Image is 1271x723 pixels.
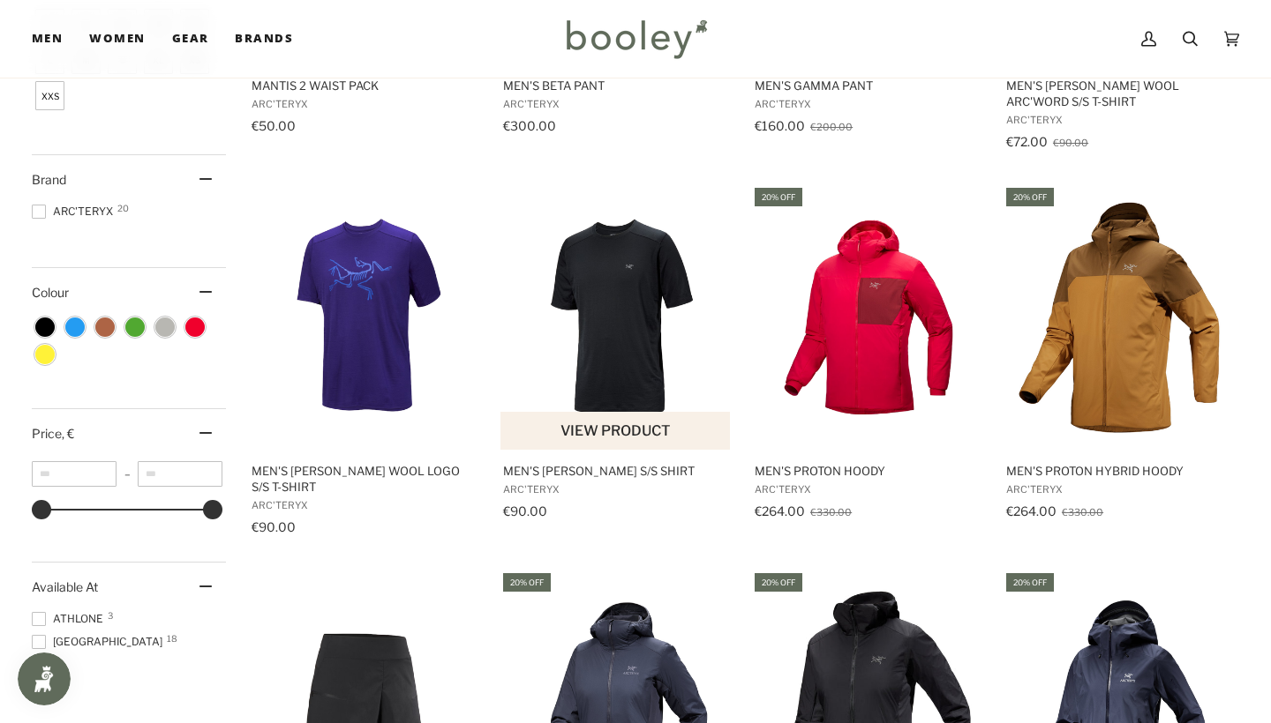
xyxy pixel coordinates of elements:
span: Colour: Brown [95,317,115,337]
img: Arc'teryx Men's Ionia Merino Wool Logo S/S T-Shirt Soulsonic / Electra - Booley Galway [249,202,480,433]
span: Colour: Green [125,317,145,337]
div: 20% off [1006,573,1054,592]
span: €90.00 [503,503,547,518]
span: Arc'teryx [755,98,981,110]
span: Men's Gamma Pant [755,78,981,93]
span: 3 [108,611,113,620]
div: 20% off [755,188,802,206]
span: Gear [172,30,209,48]
span: Arc'teryx [32,204,118,220]
div: 20% off [755,573,802,592]
a: Men's Ionia Merino Wool S/S Shirt [500,185,732,540]
img: Arc'teryx Men's Proton Hoody Heritage - Booley Galway [752,202,983,433]
span: €330.00 [1062,506,1103,518]
iframe: Button to open loyalty program pop-up [18,652,71,705]
span: Arc'teryx [1006,114,1232,126]
span: Arc'teryx [1006,483,1232,496]
span: Colour: Red [185,317,205,337]
span: Men [32,30,63,48]
img: Arc'teryx Men's Proton Hybrid Hoody Yukon / Relic - Booley Galway [1004,202,1235,433]
span: 20 [117,204,129,212]
span: Colour: Black [35,317,55,337]
img: Booley [559,13,713,64]
span: Size: XXS [35,81,64,110]
button: View product [500,412,730,450]
span: Men's [PERSON_NAME] Wool Arc'Word S/S T-Shirt [1006,78,1232,109]
span: Arc'teryx [503,98,729,110]
span: Men's Beta Pant [503,78,729,93]
span: Colour: Grey [155,317,175,337]
div: 20% off [503,573,551,592]
span: Men's [PERSON_NAME] Wool Logo S/S T-Shirt [252,463,478,495]
div: 20% off [1006,188,1054,206]
span: Mantis 2 Waist Pack [252,78,478,93]
span: Colour [32,285,82,300]
span: , € [62,426,74,441]
span: Arc'teryx [755,483,981,496]
span: Women [89,30,145,48]
span: Men's Proton Hybrid Hoody [1006,463,1232,479]
span: €160.00 [755,118,805,133]
span: [GEOGRAPHIC_DATA] [32,634,168,650]
span: €72.00 [1006,134,1048,149]
a: Men's Proton Hoody [752,185,983,540]
span: Men's Proton Hoody [755,463,981,479]
span: 18 [167,634,177,643]
span: €200.00 [810,121,853,133]
span: Brands [235,30,293,48]
span: Arc'teryx [252,98,478,110]
span: €264.00 [755,503,805,518]
a: Men's Ionia Merino Wool Logo S/S T-Shirt [249,185,480,540]
span: €264.00 [1006,503,1057,518]
span: Athlone [32,611,109,627]
span: €90.00 [252,519,296,534]
span: €50.00 [252,118,296,133]
span: €90.00 [1053,137,1088,149]
span: Colour: Yellow [35,345,55,364]
span: Available At [32,579,98,594]
span: Men's [PERSON_NAME] S/S Shirt [503,463,729,479]
span: €330.00 [810,506,852,518]
span: Arc'teryx [252,499,478,511]
a: Men's Proton Hybrid Hoody [1004,185,1235,540]
span: – [117,467,138,481]
span: Price [32,426,74,441]
span: Arc'teryx [503,483,729,496]
span: €300.00 [503,118,556,133]
img: Arc'teryx Men's Ionia Merino Wool S/S Shirt Black - Booley Galway [500,202,732,433]
span: Colour: Blue [65,317,85,337]
span: Brand [32,172,66,187]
